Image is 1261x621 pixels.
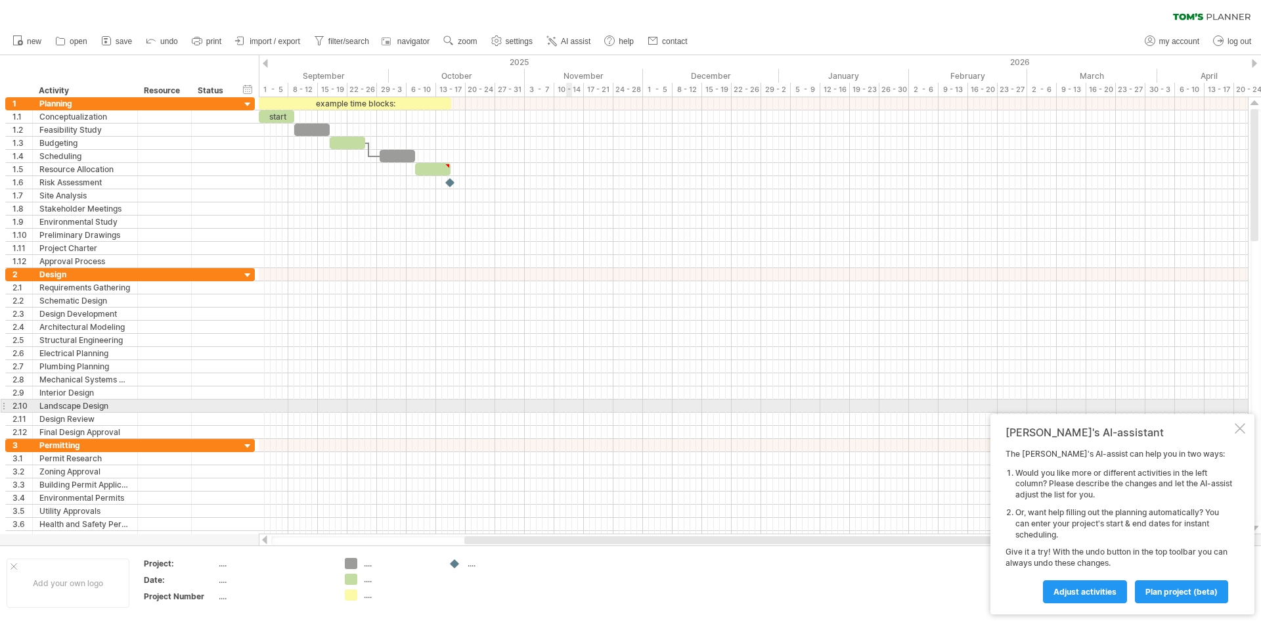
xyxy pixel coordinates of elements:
div: Scheduling [39,150,131,162]
div: October 2025 [389,69,525,83]
div: Utility Approvals [39,505,131,517]
div: Activity [39,84,130,97]
a: import / export [232,33,304,50]
div: Fire Department Approval [39,531,131,543]
span: open [70,37,87,46]
div: 23 - 27 [998,83,1027,97]
div: Design [39,268,131,281]
div: Structural Engineering [39,334,131,346]
div: 3 - 7 [525,83,554,97]
div: 3.4 [12,492,32,504]
div: .... [219,591,329,602]
div: Electrical Planning [39,347,131,359]
div: 1.7 [12,189,32,202]
div: Approval Process [39,255,131,267]
div: The [PERSON_NAME]'s AI-assist can help you in two ways: Give it a try! With the undo button in th... [1006,449,1232,603]
div: 13 - 17 [1205,83,1234,97]
div: 22 - 26 [732,83,761,97]
div: 16 - 20 [1086,83,1116,97]
div: [PERSON_NAME]'s AI-assistant [1006,426,1232,439]
div: 1.12 [12,255,32,267]
div: Environmental Permits [39,492,131,504]
span: filter/search [328,37,369,46]
div: 2 [12,268,32,281]
div: .... [468,558,539,569]
div: 2.5 [12,334,32,346]
div: Design Review [39,413,131,425]
div: 9 - 13 [939,83,968,97]
div: Architectural Modeling [39,321,131,333]
div: 2.8 [12,373,32,386]
a: settings [488,33,537,50]
div: 5 - 9 [791,83,820,97]
div: Status [198,84,227,97]
div: Site Analysis [39,189,131,202]
div: 19 - 23 [850,83,879,97]
a: AI assist [543,33,594,50]
div: November 2025 [525,69,643,83]
div: 1 [12,97,32,110]
div: Preliminary Drawings [39,229,131,241]
div: 1.3 [12,137,32,149]
div: September 2025 [259,69,389,83]
div: 27 - 31 [495,83,525,97]
div: 10 - 14 [554,83,584,97]
div: Permitting [39,439,131,451]
a: plan project (beta) [1135,580,1228,603]
a: new [9,33,45,50]
div: 15 - 19 [318,83,347,97]
span: settings [506,37,533,46]
div: 26 - 30 [879,83,909,97]
div: 1.8 [12,202,32,215]
div: 1.5 [12,163,32,175]
span: plan project (beta) [1145,587,1218,597]
span: navigator [397,37,430,46]
div: .... [219,574,329,586]
div: 1.1 [12,110,32,123]
div: Conceptualization [39,110,131,123]
div: 3.5 [12,505,32,517]
div: December 2025 [643,69,779,83]
div: 1 - 5 [643,83,673,97]
span: help [619,37,634,46]
a: my account [1141,33,1203,50]
div: 6 - 10 [1175,83,1205,97]
a: help [601,33,638,50]
div: Interior Design [39,386,131,399]
div: Landscape Design [39,400,131,412]
div: 2 - 6 [909,83,939,97]
li: Or, want help filling out the planning automatically? You can enter your project's start & end da... [1015,507,1232,540]
div: .... [364,574,435,585]
span: contact [662,37,688,46]
div: 1.9 [12,216,32,228]
div: 3 [12,439,32,451]
a: zoom [440,33,481,50]
div: 1.6 [12,176,32,189]
div: Permit Research [39,452,131,465]
div: Zoning Approval [39,465,131,478]
div: 3.7 [12,531,32,543]
div: Health and Safety Permits [39,518,131,530]
a: contact [644,33,692,50]
div: 13 - 17 [436,83,466,97]
span: log out [1228,37,1251,46]
div: 8 - 12 [288,83,318,97]
div: 15 - 19 [702,83,732,97]
div: Environmental Study [39,216,131,228]
div: 29 - 2 [761,83,791,97]
div: 2 - 6 [1027,83,1057,97]
div: Stakeholder Meetings [39,202,131,215]
div: 2.6 [12,347,32,359]
div: Project Charter [39,242,131,254]
div: 3.3 [12,478,32,491]
div: 1 - 5 [259,83,288,97]
a: navigator [380,33,433,50]
div: Feasibility Study [39,124,131,136]
div: 6 - 10 [407,83,436,97]
span: new [27,37,41,46]
div: 8 - 12 [673,83,702,97]
a: open [52,33,91,50]
div: Schematic Design [39,294,131,307]
span: print [206,37,221,46]
div: 1.10 [12,229,32,241]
